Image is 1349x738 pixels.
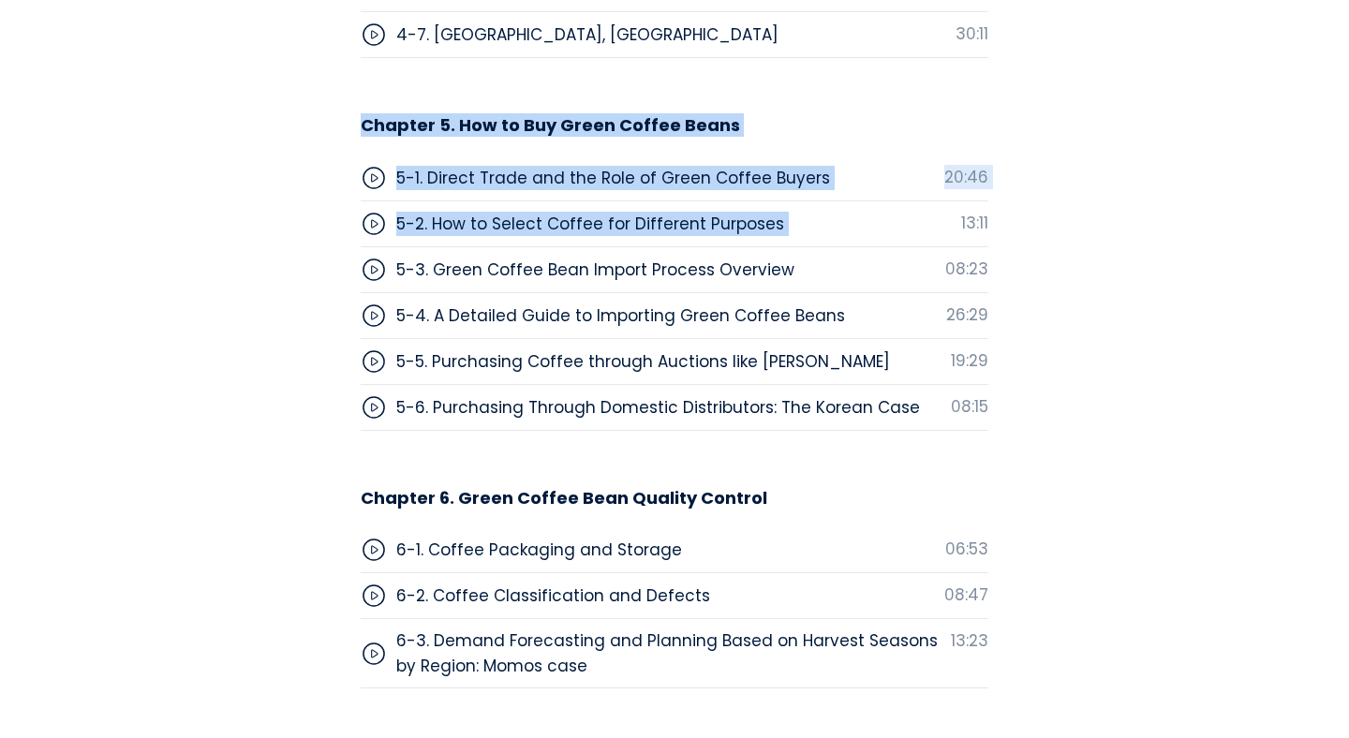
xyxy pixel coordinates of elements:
[396,166,830,190] div: 5-1. Direct Trade and the Role of Green Coffee Buyers
[951,628,988,653] div: 13:23
[945,537,988,561] div: 06:53
[961,211,988,235] div: 13:11
[361,114,740,136] h3: Chapter 5. How to Buy Green Coffee Beans
[951,394,988,419] div: 08:15
[396,538,682,562] div: 6-1. Coffee Packaging and Storage
[945,257,988,281] div: 08:23
[396,258,794,282] div: 5-3. Green Coffee Bean Import Process Overview
[396,212,784,236] div: 5-2. How to Select Coffee for Different Purposes
[944,165,988,189] div: 20:46
[946,303,988,327] div: 26:29
[396,303,845,328] div: 5-4. A Detailed Guide to Importing Green Coffee Beans
[396,349,890,374] div: 5-5. Purchasing Coffee through Auctions like [PERSON_NAME]
[956,22,988,46] div: 30:11
[944,583,988,607] div: 08:47
[361,487,767,509] h3: Chapter 6. Green Coffee Bean Quality Control
[396,395,920,420] div: 5-6. Purchasing Through Domestic Distributors: The Korean Case
[396,22,778,47] div: 4-7. [GEOGRAPHIC_DATA], [GEOGRAPHIC_DATA]
[396,628,941,678] div: 6-3. Demand Forecasting and Planning Based on Harvest Seasons by Region: Momos case
[951,348,988,373] div: 19:29
[396,583,710,608] div: 6-2. Coffee Classification and Defects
